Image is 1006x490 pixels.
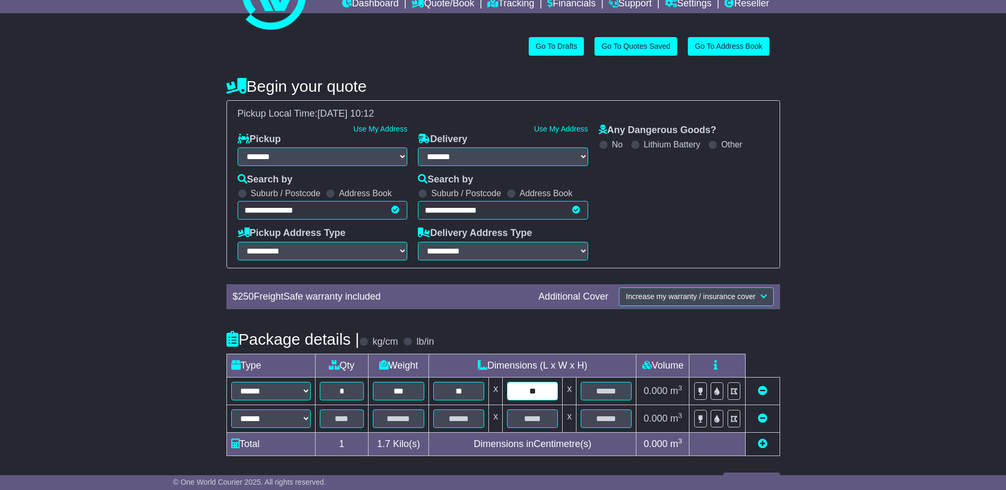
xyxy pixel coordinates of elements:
[428,432,636,456] td: Dimensions in Centimetre(s)
[368,354,428,377] td: Weight
[619,287,773,306] button: Increase my warranty / insurance cover
[721,139,742,150] label: Other
[368,432,428,456] td: Kilo(s)
[418,134,467,145] label: Delivery
[529,37,584,56] a: Go To Drafts
[758,413,767,424] a: Remove this item
[688,37,769,56] a: Go To Address Book
[678,412,683,419] sup: 3
[599,125,716,136] label: Any Dangerous Goods?
[533,291,614,303] div: Additional Cover
[626,292,755,301] span: Increase my warranty / insurance cover
[318,108,374,119] span: [DATE] 10:12
[251,188,321,198] label: Suburb / Postcode
[489,405,503,432] td: x
[315,432,368,456] td: 1
[670,413,683,424] span: m
[644,439,668,449] span: 0.000
[670,439,683,449] span: m
[238,227,346,239] label: Pickup Address Type
[534,125,588,133] a: Use My Address
[489,377,503,405] td: x
[372,336,398,348] label: kg/cm
[339,188,392,198] label: Address Book
[431,188,501,198] label: Suburb / Postcode
[644,139,701,150] label: Lithium Battery
[758,439,767,449] a: Add new item
[428,354,636,377] td: Dimensions (L x W x H)
[678,384,683,392] sup: 3
[563,377,576,405] td: x
[594,37,677,56] a: Go To Quotes Saved
[644,386,668,396] span: 0.000
[636,354,689,377] td: Volume
[226,432,315,456] td: Total
[644,413,668,424] span: 0.000
[226,330,360,348] h4: Package details |
[563,405,576,432] td: x
[418,227,532,239] label: Delivery Address Type
[670,386,683,396] span: m
[238,174,293,186] label: Search by
[520,188,573,198] label: Address Book
[612,139,623,150] label: No
[416,336,434,348] label: lb/in
[238,134,281,145] label: Pickup
[228,291,533,303] div: $ FreightSafe warranty included
[377,439,390,449] span: 1.7
[226,354,315,377] td: Type
[238,291,254,302] span: 250
[678,437,683,445] sup: 3
[173,478,326,486] span: © One World Courier 2025. All rights reserved.
[353,125,407,133] a: Use My Address
[232,108,774,120] div: Pickup Local Time:
[418,174,473,186] label: Search by
[315,354,368,377] td: Qty
[758,386,767,396] a: Remove this item
[226,77,780,95] h4: Begin your quote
